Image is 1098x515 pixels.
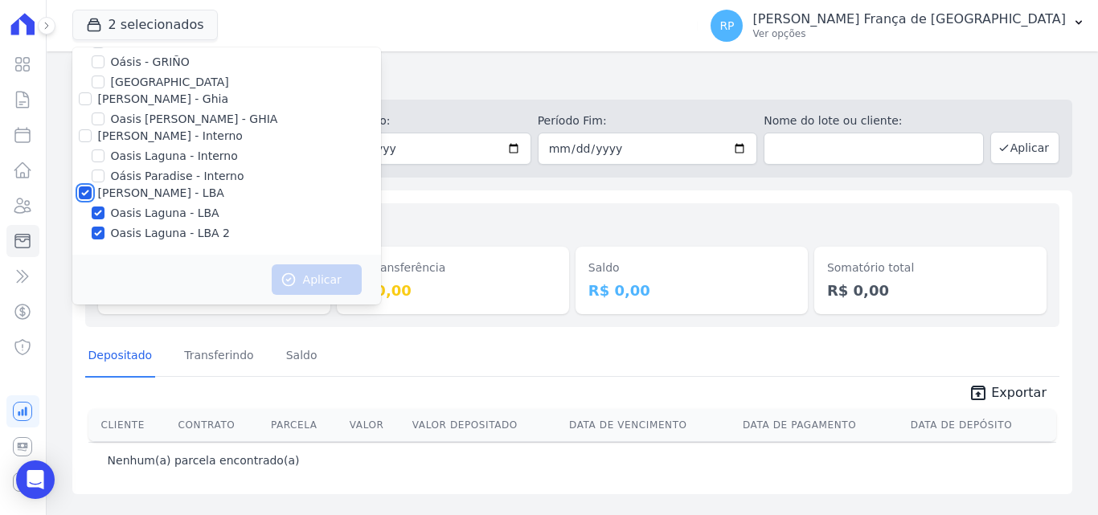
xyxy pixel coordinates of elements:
p: Nenhum(a) parcela encontrado(a) [108,452,300,468]
dd: R$ 0,00 [588,280,795,301]
label: [PERSON_NAME] - Ghia [98,92,228,105]
button: 2 selecionados [72,10,218,40]
label: Oásis - GRIÑO [111,54,190,71]
label: [PERSON_NAME] - Interno [98,129,243,142]
th: Valor Depositado [406,409,563,441]
button: Aplicar [272,264,362,295]
p: [PERSON_NAME] França de [GEOGRAPHIC_DATA] [752,11,1066,27]
a: Saldo [283,336,321,378]
th: Cliente [88,409,172,441]
label: Oasis Laguna - LBA [111,205,219,222]
dd: R$ 0,00 [350,280,556,301]
dt: Em transferência [350,260,556,276]
label: Período Fim: [538,112,758,129]
label: Oásis Paradise - Interno [111,168,244,185]
dd: R$ 0,00 [827,280,1034,301]
label: [PERSON_NAME] - LBA [98,186,224,199]
th: Data de Depósito [904,409,1056,441]
th: Contrato [172,409,264,441]
label: [GEOGRAPHIC_DATA] [111,74,229,91]
h2: Minha Carteira [72,64,1072,93]
label: Período Inicío: [311,112,531,129]
button: Aplicar [990,132,1059,164]
label: Oasis Laguna - LBA 2 [111,225,230,242]
label: Oasis [PERSON_NAME] - GHIA [111,111,278,128]
i: unarchive [969,383,988,403]
p: Ver opções [752,27,1066,40]
th: Valor [343,409,406,441]
div: Open Intercom Messenger [16,460,55,499]
dt: Somatório total [827,260,1034,276]
dt: Saldo [588,260,795,276]
span: Exportar [991,383,1047,403]
a: Depositado [85,336,156,378]
th: Data de Vencimento [563,409,736,441]
button: RP [PERSON_NAME] França de [GEOGRAPHIC_DATA] Ver opções [698,3,1098,48]
label: Nome do lote ou cliente: [764,112,984,129]
th: Parcela [264,409,343,441]
span: RP [719,20,734,31]
th: Data de Pagamento [736,409,904,441]
label: Oasis Laguna - Interno [111,148,238,165]
a: Transferindo [181,336,257,378]
a: unarchive Exportar [956,383,1059,406]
